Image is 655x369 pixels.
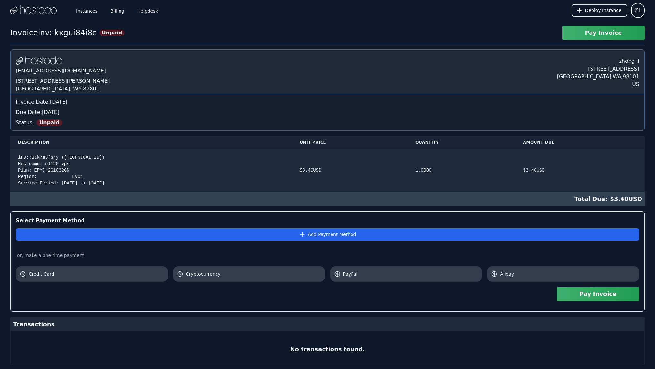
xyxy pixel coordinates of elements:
[415,167,507,174] div: 1.0000
[16,66,110,77] div: [EMAIL_ADDRESS][DOMAIN_NAME]
[16,217,639,224] div: Select Payment Method
[16,85,110,93] div: [GEOGRAPHIC_DATA], WY 82801
[343,271,478,277] span: PayPal
[292,136,408,149] th: Unit Price
[16,116,639,127] div: Status:
[557,80,639,88] div: US
[574,194,610,203] span: Total Due:
[557,73,639,80] div: [GEOGRAPHIC_DATA] , WA , 98101
[557,55,639,65] div: zhong li
[557,65,639,73] div: [STREET_ADDRESS]
[99,30,125,36] span: Unpaid
[557,287,639,301] button: Pay Invoice
[408,136,515,149] th: Quantity
[585,7,621,14] span: Deploy Instance
[11,317,644,331] div: Transactions
[300,167,400,174] div: $ 3.40 USD
[16,98,639,106] div: Invoice Date: [DATE]
[515,136,645,149] th: Amount Due
[16,252,639,259] div: or, make a one time payment
[16,109,639,116] div: Due Date: [DATE]
[18,154,284,186] div: ins::1tk7m3fsry ([TECHNICAL_ID]) Hostname: e1120.vps Plan: EPYC-2G1C32GN Region: LV01 Service Per...
[10,5,57,15] img: Logo
[631,3,645,18] button: User menu
[290,345,365,354] h2: No transactions found.
[29,271,164,277] span: Credit Card
[10,28,97,38] div: Invoice inv::kxgui84i8c
[16,56,62,66] img: Logo
[523,167,637,174] div: $ 3.40 USD
[10,192,645,206] div: $ 3.40 USD
[16,228,639,241] button: Add Payment Method
[10,136,292,149] th: Description
[186,271,321,277] span: Cryptocurrency
[36,119,62,126] span: Unpaid
[562,26,645,40] button: Pay Invoice
[572,4,627,17] button: Deploy Instance
[16,77,110,85] div: [STREET_ADDRESS][PERSON_NAME]
[500,271,635,277] span: Alipay
[634,6,641,15] span: ZL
